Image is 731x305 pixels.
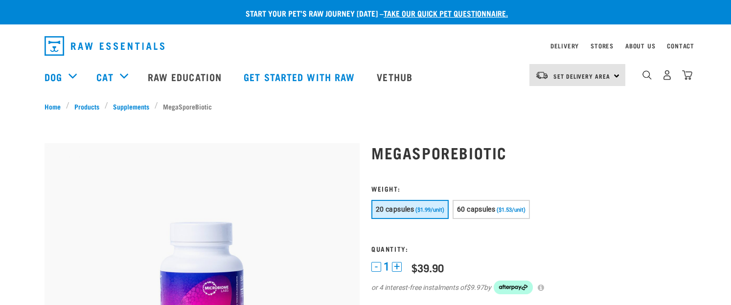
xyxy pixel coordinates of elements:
[45,101,686,111] nav: breadcrumbs
[371,281,686,294] div: or 4 interest-free instalments of by
[550,44,579,47] a: Delivery
[494,281,533,294] img: Afterpay
[37,32,694,60] nav: dropdown navigation
[642,70,652,80] img: home-icon-1@2x.png
[376,205,414,213] span: 20 capsules
[415,207,444,213] span: ($1.99/unit)
[453,200,530,219] button: 60 capsules ($1.53/unit)
[591,44,614,47] a: Stores
[138,57,234,96] a: Raw Education
[662,70,672,80] img: user.png
[367,57,425,96] a: Vethub
[553,74,610,78] span: Set Delivery Area
[69,101,105,111] a: Products
[45,101,66,111] a: Home
[371,200,449,219] button: 20 capsules ($1.99/unit)
[371,262,381,272] button: -
[625,44,655,47] a: About Us
[682,70,692,80] img: home-icon@2x.png
[371,245,686,252] h3: Quantity:
[457,205,495,213] span: 60 capsules
[535,71,548,80] img: van-moving.png
[371,185,686,192] h3: Weight:
[384,261,389,272] span: 1
[466,283,484,293] span: $9.97
[497,207,525,213] span: ($1.53/unit)
[392,262,402,272] button: +
[96,69,113,84] a: Cat
[371,144,686,161] h1: MegaSporeBiotic
[411,261,444,274] div: $39.90
[45,69,62,84] a: Dog
[108,101,155,111] a: Supplements
[384,11,508,15] a: take our quick pet questionnaire.
[234,57,367,96] a: Get started with Raw
[667,44,694,47] a: Contact
[45,36,164,56] img: Raw Essentials Logo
